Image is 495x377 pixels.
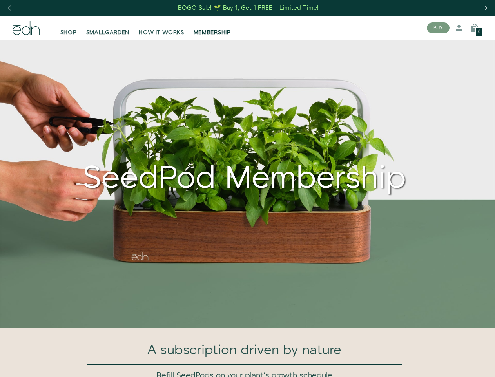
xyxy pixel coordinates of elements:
span: HOW IT WORKS [139,29,184,37]
span: 0 [478,30,480,34]
div: BOGO Sale! 🌱 Buy 1, Get 1 FREE – Limited Time! [178,4,319,12]
div: SeedPod Membership [13,141,476,198]
span: SHOP [60,29,77,37]
a: SHOP [56,19,82,37]
span: SMALLGARDEN [86,29,130,37]
a: SMALLGARDEN [82,19,134,37]
a: BOGO Sale! 🌱 Buy 1, Get 1 FREE – Limited Time! [177,2,319,14]
a: MEMBERSHIP [189,19,236,37]
a: HOW IT WORKS [134,19,189,37]
h1: A subscription driven by nature [78,343,411,358]
button: BUY [427,22,450,33]
span: MEMBERSHIP [194,29,231,37]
